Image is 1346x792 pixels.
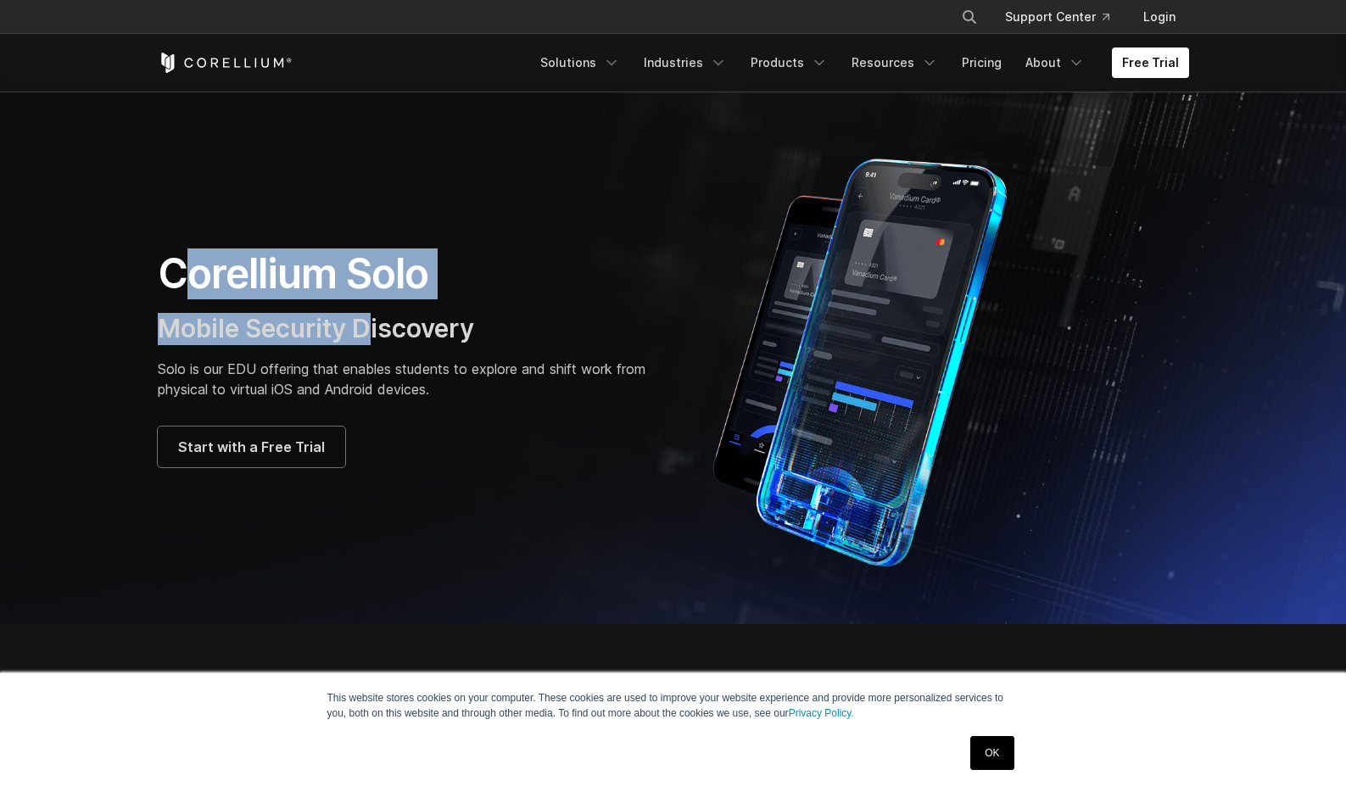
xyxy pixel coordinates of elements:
a: OK [970,736,1014,770]
a: About [1015,47,1095,78]
a: Free Trial [1112,47,1189,78]
p: This website stores cookies on your computer. These cookies are used to improve your website expe... [327,690,1019,721]
button: Search [954,2,985,32]
a: Resources [841,47,948,78]
p: Solo is our EDU offering that enables students to explore and shift work from physical to virtual... [158,359,656,399]
a: Solutions [530,47,630,78]
h1: Corellium Solo [158,248,656,299]
a: Login [1130,2,1189,32]
a: Start with a Free Trial [158,427,345,467]
a: Industries [634,47,737,78]
a: Privacy Policy. [789,707,854,719]
a: Corellium Home [158,53,293,73]
span: Start with a Free Trial [178,437,325,457]
img: Corellium Solo for mobile app security solutions [690,146,1055,570]
div: Navigation Menu [530,47,1189,78]
a: Support Center [991,2,1123,32]
a: Pricing [952,47,1012,78]
a: Products [740,47,838,78]
div: Navigation Menu [941,2,1189,32]
span: Mobile Security Discovery [158,313,474,343]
